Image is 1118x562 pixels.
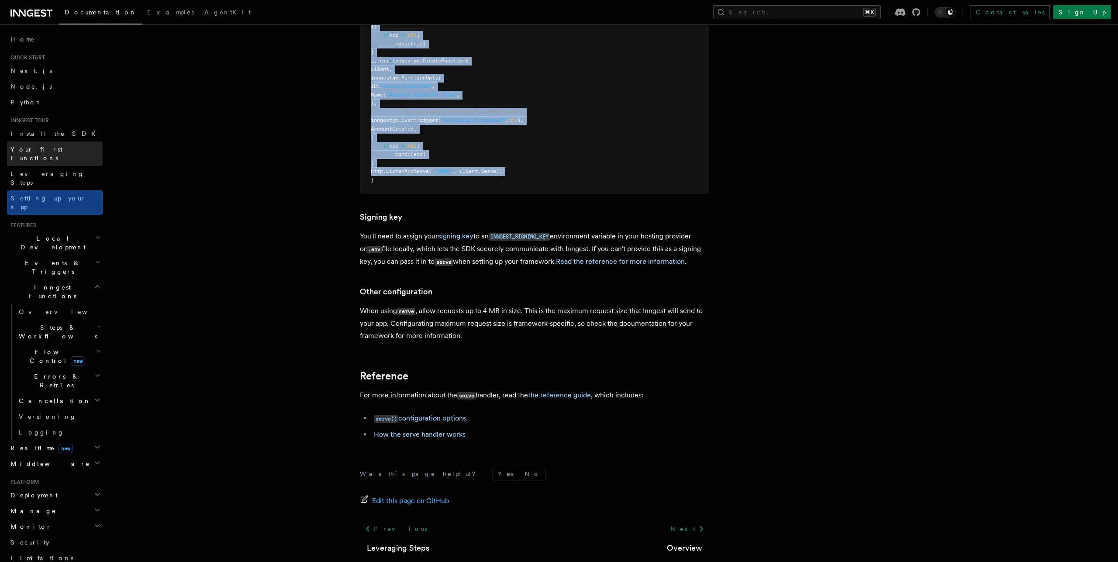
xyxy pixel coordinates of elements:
a: Documentation [59,3,142,24]
span: panic [395,41,411,47]
a: Sign Up [1053,5,1111,19]
span: Flow Control [15,348,96,365]
span: inngestgo.FunctionOpts{ [371,75,441,81]
span: Your first Functions [10,146,62,162]
span: nil [407,32,417,38]
span: new [59,444,73,453]
span: if [383,32,389,38]
span: Errors & Retries [15,372,95,390]
a: Leveraging Steps [367,542,429,554]
span: Platform [7,479,39,486]
a: the reference guide [528,391,591,399]
span: "Account creation flow" [386,92,456,98]
span: Setting up your app [10,195,86,210]
span: nil [508,117,518,123]
a: Versioning [15,409,103,424]
span: ) [371,134,374,140]
span: , [456,92,459,98]
span: Logging [19,429,64,436]
span: Deployment [7,491,58,500]
span: Serve [481,168,496,174]
span: "api/account.created" [441,117,505,123]
a: Setting up your app [7,190,103,215]
span: != [398,32,404,38]
button: No [519,467,545,480]
a: serve()configuration options [374,414,466,422]
a: Overview [667,542,702,554]
span: EventTrigger [401,117,438,123]
span: , client. [453,168,481,174]
span: Events & Triggers [7,259,95,276]
span: new [71,356,85,366]
button: Middleware [7,456,103,472]
span: Middleware [7,459,90,468]
span: { [417,143,420,149]
span: Name: [371,92,386,98]
span: ( [429,168,432,174]
button: Realtimenew [7,440,103,456]
button: Search...⌘K [713,5,881,19]
span: } [371,160,374,166]
span: Examples [147,9,194,16]
a: Install the SDK [7,126,103,141]
a: Your first Functions [7,141,103,166]
button: Flow Controlnew [15,344,103,369]
span: Next.js [10,67,52,74]
p: Was this page helpful? [360,469,482,478]
span: ":8080" [432,168,453,174]
span: inngestgo. [371,117,401,123]
span: nil [407,143,417,149]
span: Node.js [10,83,52,90]
a: Logging [15,424,103,440]
a: Other configuration [360,286,432,298]
span: http. [371,168,386,174]
code: serve [435,259,453,266]
span: err [389,143,398,149]
span: Cancellation [15,397,91,405]
span: Quick start [7,54,45,61]
span: CreateFunction [423,58,466,64]
span: Documentation [65,9,137,16]
span: Python [10,99,42,106]
a: Reference [360,370,408,382]
button: Deployment [7,487,103,503]
div: Inngest Functions [7,304,103,440]
a: INNGEST_SIGNING_KEY [489,232,550,240]
span: Edit this page on GitHub [372,495,449,507]
a: Examples [142,3,199,24]
span: client, [371,66,392,72]
span: inngestgo. [392,58,423,64]
span: Features [7,222,36,229]
code: serve() [374,415,398,423]
button: Cancellation [15,393,103,409]
a: Overview [15,304,103,320]
span: (err) [411,41,426,47]
span: Overview [19,308,109,315]
span: // Run on every api/account.created event. [395,109,524,115]
a: Signing key [360,211,402,223]
button: Events & Triggers [7,255,103,279]
button: Manage [7,503,103,519]
span: Realtime [7,444,73,452]
a: How the serve handler works [374,430,466,438]
span: ()) [496,168,505,174]
button: Inngest Functions [7,279,103,304]
button: Local Development [7,231,103,255]
span: }, [371,100,377,106]
span: ID: [371,83,380,89]
a: Node.js [7,79,103,94]
a: Leveraging Steps [7,166,103,190]
span: }) [371,24,377,30]
span: Monitor [7,522,52,531]
button: Steps & Workflows [15,320,103,344]
span: Install the SDK [10,130,101,137]
button: Yes [493,467,519,480]
span: != [398,143,404,149]
kbd: ⌘K [863,8,876,17]
a: Contact sales [970,5,1050,19]
span: Inngest Functions [7,283,94,300]
code: serve [397,308,415,315]
p: For more information about the handler, read the , which includes: [360,389,709,402]
span: if [383,143,389,149]
span: AgentKit [204,9,251,16]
